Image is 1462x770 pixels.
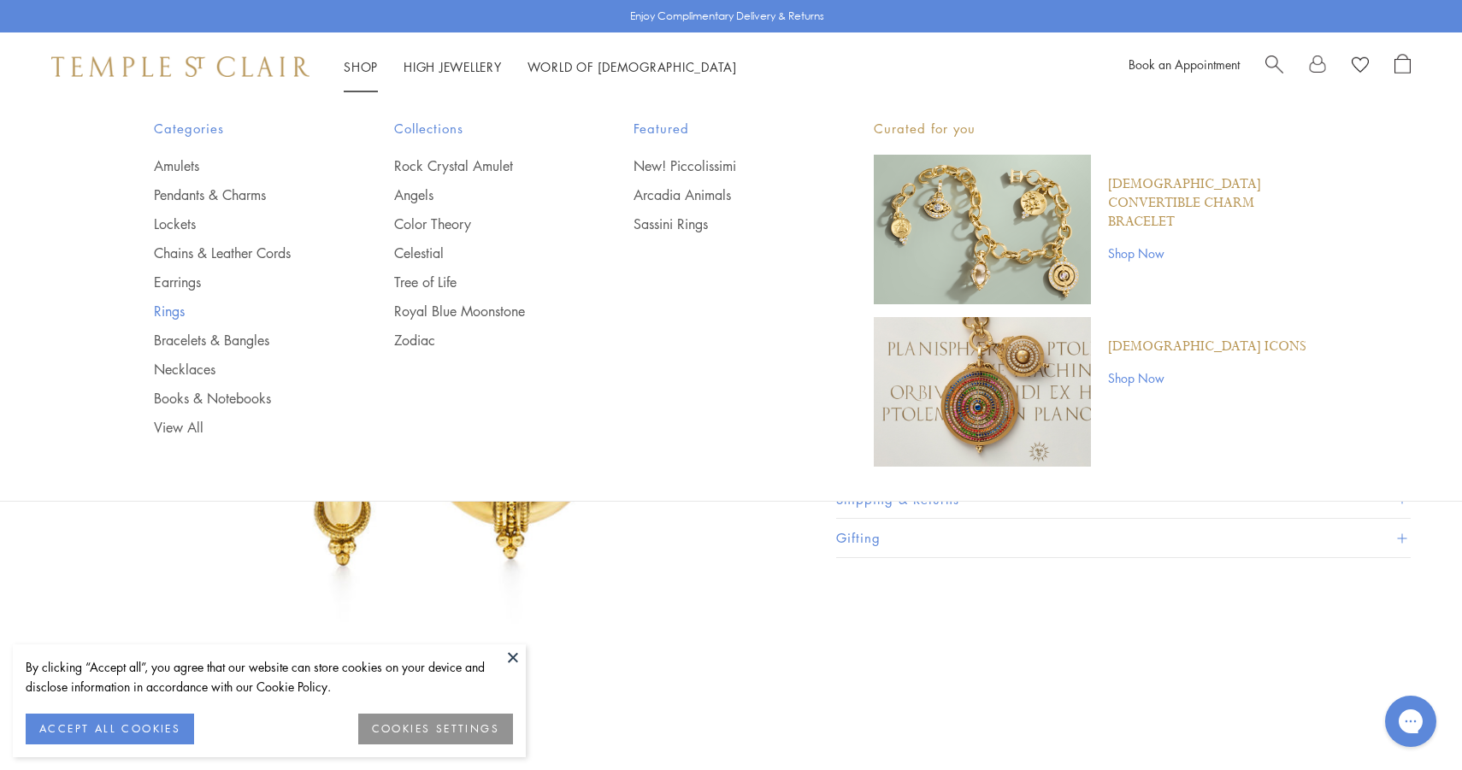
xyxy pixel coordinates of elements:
[26,714,194,744] button: ACCEPT ALL COOKIES
[404,58,502,75] a: High JewelleryHigh Jewellery
[634,156,805,175] a: New! Piccolissimi
[630,8,824,25] p: Enjoy Complimentary Delivery & Returns
[154,302,326,320] a: Rings
[26,657,513,697] div: By clicking “Accept all”, you agree that our website can store cookies on your device and disclos...
[1108,244,1308,262] a: Shop Now
[394,331,566,350] a: Zodiac
[1377,690,1445,753] iframe: Gorgias live chat messenger
[358,714,513,744] button: COOKIES SETTINGS
[394,244,566,262] a: Celestial
[154,156,326,175] a: Amulets
[1108,338,1306,356] a: [DEMOGRAPHIC_DATA] Icons
[634,118,805,139] span: Featured
[51,56,309,77] img: Temple St. Clair
[1108,175,1308,232] a: [DEMOGRAPHIC_DATA] Convertible Charm Bracelet
[154,273,326,291] a: Earrings
[528,58,737,75] a: World of [DEMOGRAPHIC_DATA]World of [DEMOGRAPHIC_DATA]
[1394,54,1411,79] a: Open Shopping Bag
[154,244,326,262] a: Chains & Leather Cords
[154,331,326,350] a: Bracelets & Bangles
[634,215,805,233] a: Sassini Rings
[154,389,326,408] a: Books & Notebooks
[394,185,566,204] a: Angels
[154,360,326,379] a: Necklaces
[394,118,566,139] span: Collections
[394,302,566,320] a: Royal Blue Moonstone
[154,185,326,204] a: Pendants & Charms
[154,418,326,437] a: View All
[344,56,737,78] nav: Main navigation
[874,118,1308,139] p: Curated for you
[1352,54,1369,79] a: View Wishlist
[836,519,1411,557] button: Gifting
[634,185,805,204] a: Arcadia Animals
[154,215,326,233] a: Lockets
[394,273,566,291] a: Tree of Life
[344,58,378,75] a: ShopShop
[394,215,566,233] a: Color Theory
[1265,54,1283,79] a: Search
[1108,368,1306,387] a: Shop Now
[1129,56,1240,73] a: Book an Appointment
[154,118,326,139] span: Categories
[394,156,566,175] a: Rock Crystal Amulet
